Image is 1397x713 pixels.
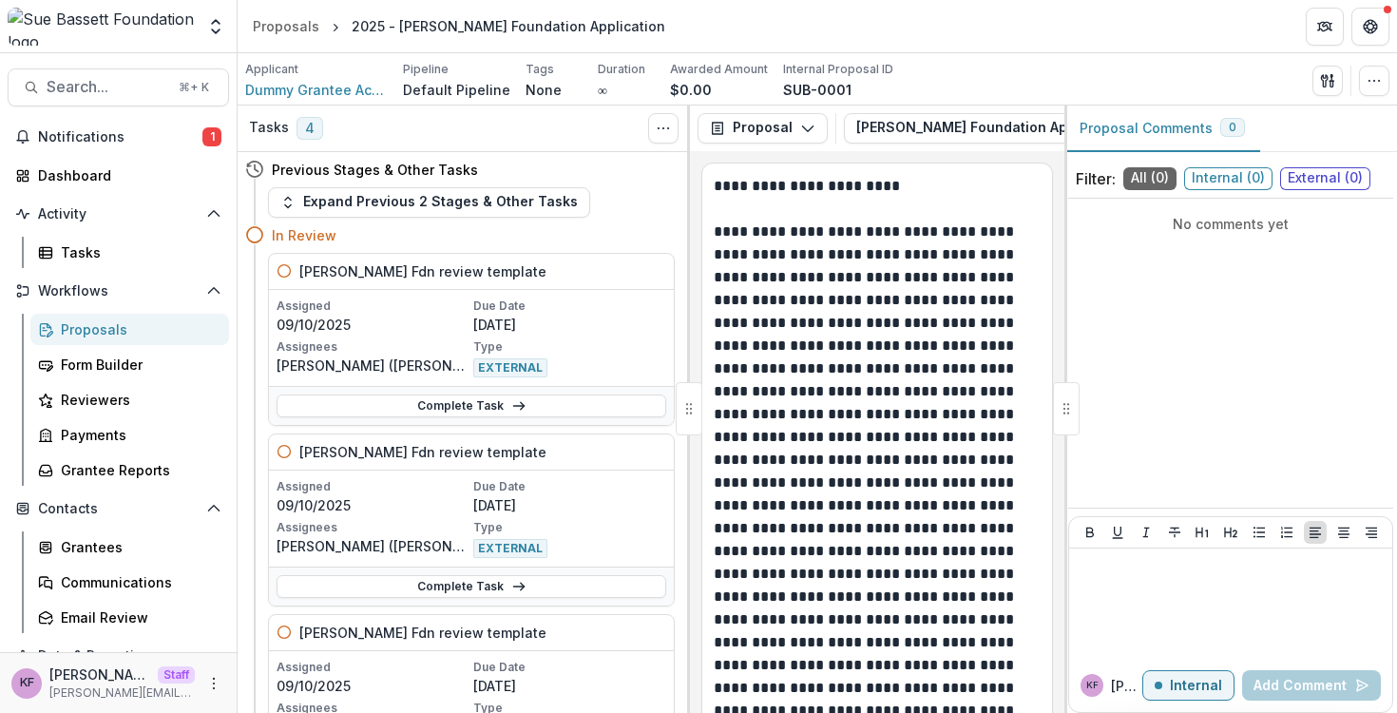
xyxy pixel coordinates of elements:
[30,384,229,415] a: Reviewers
[1248,521,1271,544] button: Bullet List
[30,454,229,486] a: Grantee Reports
[1229,121,1236,134] span: 0
[403,80,510,100] p: Default Pipeline
[30,419,229,451] a: Payments
[1076,214,1386,234] p: No comments yet
[8,122,229,152] button: Notifications1
[49,684,195,702] p: [PERSON_NAME][EMAIL_ADDRESS][DOMAIN_NAME]
[473,315,666,335] p: [DATE]
[670,80,712,100] p: $0.00
[473,358,547,377] span: EXTERNAL
[277,575,666,598] a: Complete Task
[158,666,195,684] p: Staff
[1191,521,1214,544] button: Heading 1
[268,187,590,218] button: Expand Previous 2 Stages & Other Tasks
[473,298,666,315] p: Due Date
[1332,521,1355,544] button: Align Center
[648,113,679,144] button: Toggle View Cancelled Tasks
[8,493,229,524] button: Open Contacts
[1123,167,1177,190] span: All ( 0 )
[38,165,214,185] div: Dashboard
[8,68,229,106] button: Search...
[49,665,150,684] p: [PERSON_NAME]
[473,659,666,676] p: Due Date
[1351,8,1389,46] button: Get Help
[1086,681,1099,690] div: Kyle Ford
[670,61,768,78] p: Awarded Amount
[8,641,229,671] button: Open Data & Reporting
[61,319,214,339] div: Proposals
[1163,521,1186,544] button: Strike
[598,61,645,78] p: Duration
[277,676,469,696] p: 09/10/2025
[526,80,562,100] p: None
[272,160,478,180] h4: Previous Stages & Other Tasks
[526,61,554,78] p: Tags
[299,623,546,643] h5: [PERSON_NAME] Fdn review template
[61,460,214,480] div: Grantee Reports
[844,113,1184,144] button: [PERSON_NAME] Foundation Application
[38,648,199,665] span: Data & Reporting
[61,390,214,410] div: Reviewers
[473,539,547,558] span: EXTERNAL
[277,536,469,556] p: [PERSON_NAME] ([PERSON_NAME][EMAIL_ADDRESS][DOMAIN_NAME])
[299,261,546,281] h5: [PERSON_NAME] Fdn review template
[1280,167,1370,190] span: External ( 0 )
[202,672,225,695] button: More
[277,519,469,536] p: Assignees
[202,8,229,46] button: Open entity switcher
[473,519,666,536] p: Type
[249,120,289,136] h3: Tasks
[8,160,229,191] a: Dashboard
[1170,678,1222,694] p: Internal
[20,677,34,689] div: Kyle Ford
[473,495,666,515] p: [DATE]
[1242,670,1381,701] button: Add Comment
[245,12,327,40] a: Proposals
[30,602,229,633] a: Email Review
[202,127,221,146] span: 1
[299,442,546,462] h5: [PERSON_NAME] Fdn review template
[783,61,893,78] p: Internal Proposal ID
[272,225,336,245] h4: In Review
[403,61,449,78] p: Pipeline
[253,16,319,36] div: Proposals
[1360,521,1383,544] button: Align Right
[1079,521,1101,544] button: Bold
[277,478,469,495] p: Assigned
[8,199,229,229] button: Open Activity
[277,338,469,356] p: Assignees
[473,676,666,696] p: [DATE]
[30,237,229,268] a: Tasks
[30,531,229,563] a: Grantees
[38,206,199,222] span: Activity
[47,78,167,96] span: Search...
[8,276,229,306] button: Open Workflows
[175,77,213,98] div: ⌘ + K
[30,567,229,598] a: Communications
[30,314,229,345] a: Proposals
[277,395,666,417] a: Complete Task
[61,607,214,627] div: Email Review
[61,425,214,445] div: Payments
[61,572,214,592] div: Communications
[1106,521,1129,544] button: Underline
[38,283,199,299] span: Workflows
[245,80,388,100] a: Dummy Grantee Account
[277,659,469,676] p: Assigned
[473,338,666,356] p: Type
[1219,521,1242,544] button: Heading 2
[598,80,607,100] p: ∞
[1135,521,1158,544] button: Italicize
[61,355,214,375] div: Form Builder
[245,12,673,40] nav: breadcrumb
[783,80,852,100] p: SUB-0001
[1064,106,1260,152] button: Proposal Comments
[277,315,469,335] p: 09/10/2025
[8,8,195,46] img: Sue Bassett Foundation logo
[1184,167,1273,190] span: Internal ( 0 )
[1304,521,1327,544] button: Align Left
[297,117,323,140] span: 4
[38,129,202,145] span: Notifications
